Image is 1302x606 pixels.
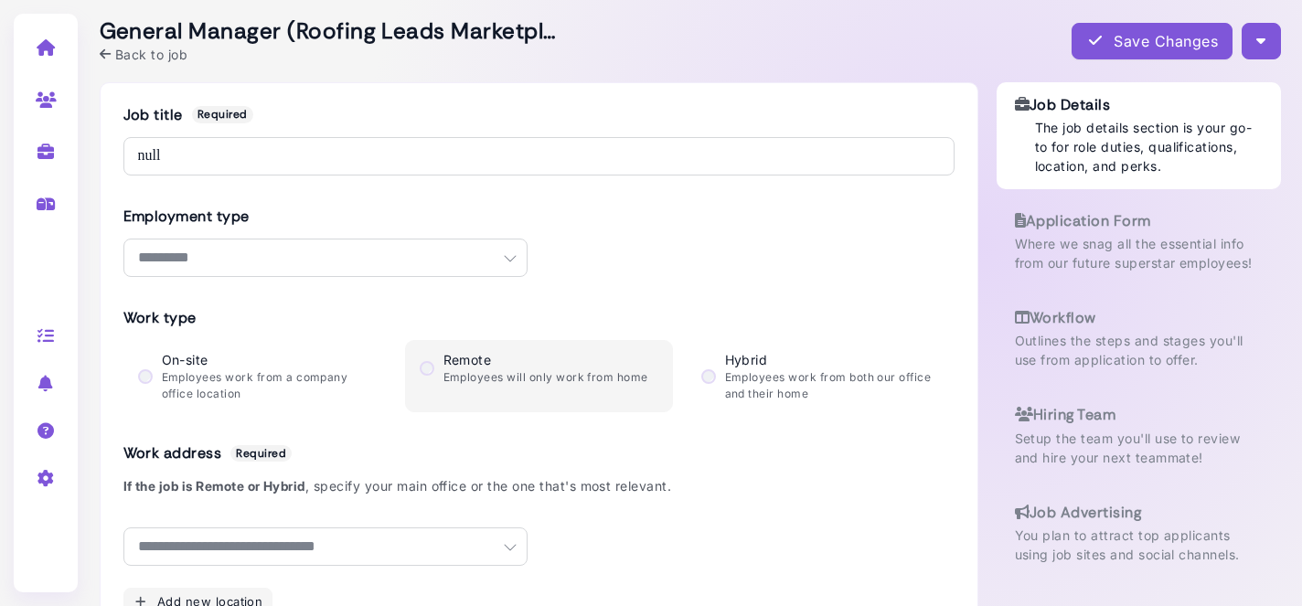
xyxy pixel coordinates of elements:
h3: Application Form [1015,212,1263,229]
p: Setup the team you'll use to review and hire your next teammate! [1015,429,1263,467]
span: On-site [162,352,208,367]
h3: Hiring Team [1015,406,1263,423]
p: Outlines the steps and stages you'll use from application to offer. [1015,331,1263,369]
h3: Work type [123,309,955,326]
h3: Employment type [123,207,528,225]
div: Save Changes [1086,30,1218,52]
span: Back to job [115,45,187,64]
span: Required [192,106,253,122]
h2: General Manager (Roofing Leads Marketplace) [100,18,557,45]
h3: Job Advertising [1015,504,1263,521]
p: Employees work from both our office and their home [725,369,940,402]
p: The job details section is your go-to for role duties, qualifications, location, and perks. [1035,118,1263,175]
button: Save Changes [1072,23,1233,59]
span: Remote [443,352,492,367]
h3: Workflow [1015,309,1263,326]
p: Employees will only work from home [443,369,648,386]
p: You plan to attract top applicants using job sites and social channels. [1015,526,1263,564]
p: Where we snag all the essential info from our future superstar employees! [1015,234,1263,272]
h3: Job title [123,106,955,123]
h3: Work address [123,444,955,462]
span: Required [230,445,292,462]
p: Employees work from a company office location [162,369,377,402]
h3: Job Details [1015,96,1263,113]
p: , specify your main office or the one that's most relevant. [123,476,955,495]
input: Hybrid Employees work from both our office and their home [701,369,716,384]
input: Remote Employees will only work from home [420,361,434,376]
span: Hybrid [725,352,768,367]
input: On-site Employees work from a company office location [138,369,153,384]
b: If the job is Remote or Hybrid [123,478,305,494]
